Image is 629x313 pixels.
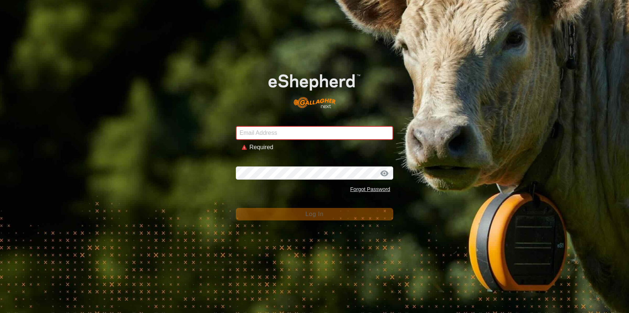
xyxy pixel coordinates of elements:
[249,143,387,152] div: Required
[236,208,393,220] button: Log In
[252,61,377,115] img: E-shepherd Logo
[236,126,393,140] input: Email Address
[350,186,390,192] a: Forgot Password
[305,211,323,217] span: Log In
